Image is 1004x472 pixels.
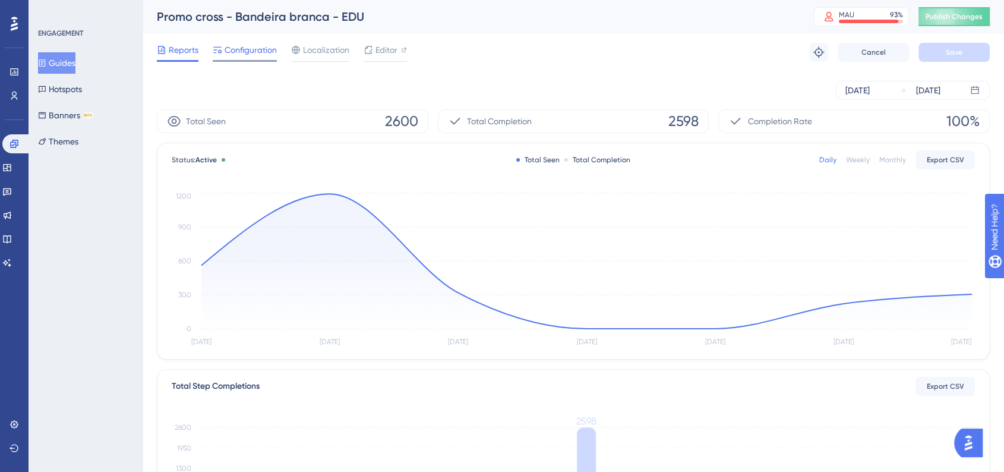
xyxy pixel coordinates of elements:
div: ENGAGEMENT [38,29,83,38]
div: [DATE] [916,83,940,97]
tspan: 300 [178,291,191,299]
div: 93 % [890,10,903,20]
button: Save [918,43,990,62]
button: Cancel [838,43,909,62]
tspan: 1950 [177,444,191,452]
span: Export CSV [927,382,964,391]
tspan: 0 [187,325,191,333]
tspan: [DATE] [448,338,468,346]
span: 100% [946,112,980,131]
tspan: 600 [178,257,191,265]
span: Save [946,48,962,57]
span: 2598 [668,112,699,131]
span: 2600 [385,112,418,131]
iframe: UserGuiding AI Assistant Launcher [954,425,990,461]
button: Themes [38,131,78,152]
span: Reports [169,43,198,57]
button: Guides [38,52,75,74]
span: Export CSV [927,155,964,165]
span: Need Help? [28,3,74,17]
tspan: [DATE] [951,338,971,346]
div: MAU [839,10,854,20]
div: Total Step Completions [172,379,260,394]
button: Publish Changes [918,7,990,26]
div: BETA [83,112,93,118]
div: Daily [819,155,836,165]
button: Hotspots [38,78,82,100]
span: Publish Changes [926,12,983,21]
span: Cancel [861,48,886,57]
div: Total Seen [516,155,560,165]
div: Promo cross - Bandeira branca - EDU [157,8,784,25]
span: Status: [172,155,217,165]
tspan: [DATE] [191,338,211,346]
tspan: [DATE] [320,338,340,346]
tspan: 2600 [175,423,191,432]
button: BannersBETA [38,105,93,126]
tspan: [DATE] [833,338,854,346]
div: Total Completion [564,155,630,165]
span: Editor [375,43,397,57]
div: Weekly [846,155,870,165]
button: Export CSV [915,150,975,169]
tspan: 1200 [176,192,191,200]
span: Configuration [225,43,277,57]
span: Total Seen [186,114,226,128]
span: Active [195,156,217,164]
tspan: [DATE] [577,338,597,346]
tspan: 900 [178,223,191,231]
span: Localization [303,43,349,57]
span: Completion Rate [747,114,812,128]
div: [DATE] [845,83,870,97]
span: Total Completion [467,114,532,128]
tspan: [DATE] [705,338,725,346]
tspan: 2598 [576,416,596,427]
div: Monthly [879,155,906,165]
button: Export CSV [915,377,975,396]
